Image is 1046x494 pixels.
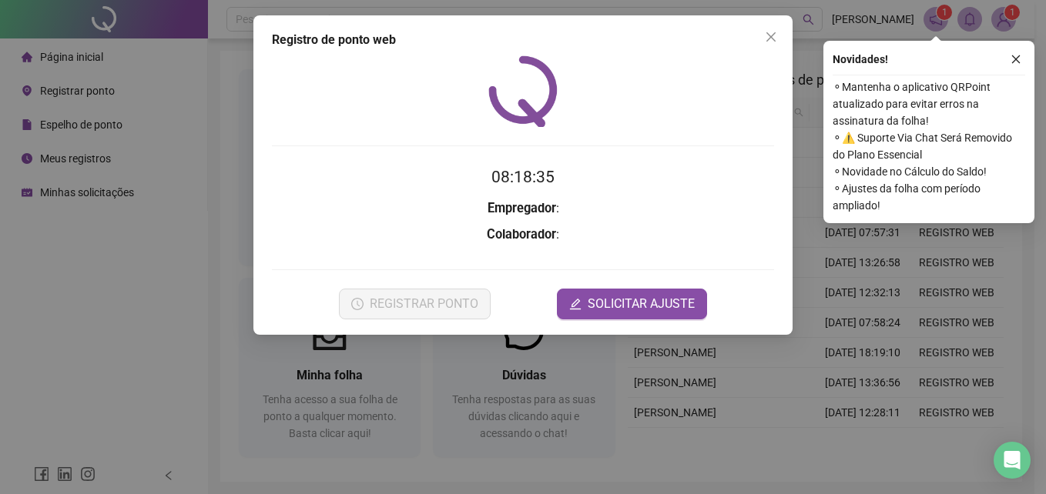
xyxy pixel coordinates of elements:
[272,31,774,49] div: Registro de ponto web
[569,298,582,310] span: edit
[765,31,777,43] span: close
[487,227,556,242] strong: Colaborador
[1011,54,1021,65] span: close
[339,289,491,319] button: REGISTRAR PONTO
[833,163,1025,180] span: ⚬ Novidade no Cálculo do Saldo!
[759,25,783,49] button: Close
[272,225,774,245] h3: :
[491,168,555,186] time: 08:18:35
[833,129,1025,163] span: ⚬ ⚠️ Suporte Via Chat Será Removido do Plano Essencial
[488,201,556,215] strong: Empregador
[272,199,774,219] h3: :
[833,180,1025,214] span: ⚬ Ajustes da folha com período ampliado!
[994,442,1031,479] div: Open Intercom Messenger
[833,78,1025,129] span: ⚬ Mantenha o aplicativo QRPoint atualizado para evitar erros na assinatura da folha!
[557,289,707,319] button: editSOLICITAR AJUSTE
[488,55,558,127] img: QRPoint
[588,295,695,313] span: SOLICITAR AJUSTE
[833,51,888,68] span: Novidades !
